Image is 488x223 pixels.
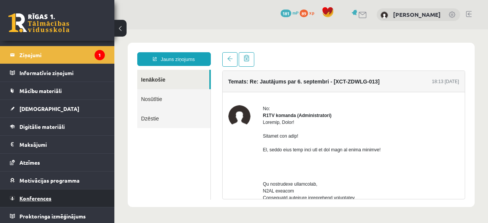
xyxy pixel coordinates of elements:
span: Mācību materiāli [19,87,62,94]
span: Motivācijas programma [19,177,80,184]
span: mP [292,10,299,16]
span: Konferences [19,195,51,202]
legend: Ziņojumi [19,46,105,64]
div: No: [149,76,345,83]
a: [PERSON_NAME] [393,11,441,18]
h4: Temats: Re: Jautājums par 6. septembri - [XCT-ZDWLG-013] [114,49,265,55]
span: xp [309,10,314,16]
a: Motivācijas programma [10,172,105,189]
a: Konferences [10,189,105,207]
span: Proktoringa izmēģinājums [19,213,86,220]
span: [DEMOGRAPHIC_DATA] [19,105,79,112]
i: 1 [95,50,105,60]
span: Atzīmes [19,159,40,166]
a: Ienākošie [23,40,95,60]
strong: R1TV komanda (Administratori) [149,83,217,89]
span: 181 [281,10,291,17]
div: 18:13 [DATE] [318,49,345,56]
a: Digitālie materiāli [10,118,105,135]
span: Digitālie materiāli [19,123,65,130]
a: Nosūtītie [23,60,96,79]
a: Ziņojumi1 [10,46,105,64]
a: Dzēstie [23,79,96,99]
a: 89 xp [300,10,318,16]
a: Atzīmes [10,154,105,171]
legend: Maksājumi [19,136,105,153]
a: Maksājumi [10,136,105,153]
img: Keita Kudravceva [380,11,388,19]
a: 181 mP [281,10,299,16]
legend: Informatīvie ziņojumi [19,64,105,82]
a: Mācību materiāli [10,82,105,99]
img: R1TV komanda [114,76,136,98]
a: Rīgas 1. Tālmācības vidusskola [8,13,69,32]
a: Informatīvie ziņojumi [10,64,105,82]
a: Jauns ziņojums [23,23,96,37]
a: [DEMOGRAPHIC_DATA] [10,100,105,117]
span: 89 [300,10,308,17]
